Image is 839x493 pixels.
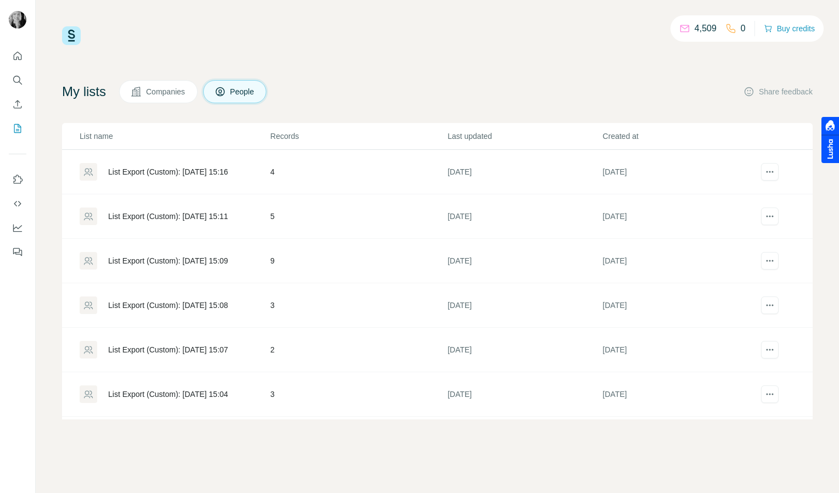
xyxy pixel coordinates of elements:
td: 9 [270,239,447,283]
td: [DATE] [447,372,602,417]
img: Avatar [9,11,26,29]
button: actions [761,341,779,358]
div: List Export (Custom): [DATE] 15:07 [108,344,228,355]
td: [DATE] [447,283,602,328]
button: Buy credits [764,21,815,36]
td: [DATE] [602,194,757,239]
td: 8 [270,417,447,461]
td: 4 [270,150,447,194]
h4: My lists [62,83,106,100]
button: actions [761,208,779,225]
p: Created at [603,131,757,142]
td: [DATE] [447,239,602,283]
button: Feedback [9,242,26,262]
button: Use Surfe on LinkedIn [9,170,26,189]
img: Surfe Logo [62,26,81,45]
td: 3 [270,283,447,328]
button: Quick start [9,46,26,66]
div: List Export (Custom): [DATE] 15:08 [108,300,228,311]
div: List Export (Custom): [DATE] 15:11 [108,211,228,222]
td: [DATE] [602,239,757,283]
button: actions [761,163,779,181]
button: actions [761,385,779,403]
button: Search [9,70,26,90]
p: Records [270,131,446,142]
button: actions [761,296,779,314]
button: Dashboard [9,218,26,238]
td: 2 [270,328,447,372]
p: Last updated [448,131,601,142]
p: 4,509 [695,22,717,35]
td: 5 [270,194,447,239]
div: List Export (Custom): [DATE] 15:16 [108,166,228,177]
span: People [230,86,255,97]
td: [DATE] [602,417,757,461]
p: 0 [741,22,746,35]
td: [DATE] [602,328,757,372]
p: List name [80,131,269,142]
div: List Export (Custom): [DATE] 15:04 [108,389,228,400]
button: Share feedback [743,86,813,97]
span: Companies [146,86,186,97]
td: [DATE] [447,150,602,194]
button: actions [761,252,779,270]
td: [DATE] [602,150,757,194]
td: 3 [270,372,447,417]
td: [DATE] [447,328,602,372]
td: [DATE] [602,372,757,417]
td: [DATE] [447,194,602,239]
td: [DATE] [602,283,757,328]
button: Use Surfe API [9,194,26,214]
button: Enrich CSV [9,94,26,114]
button: My lists [9,119,26,138]
td: [DATE] [447,417,602,461]
div: List Export (Custom): [DATE] 15:09 [108,255,228,266]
